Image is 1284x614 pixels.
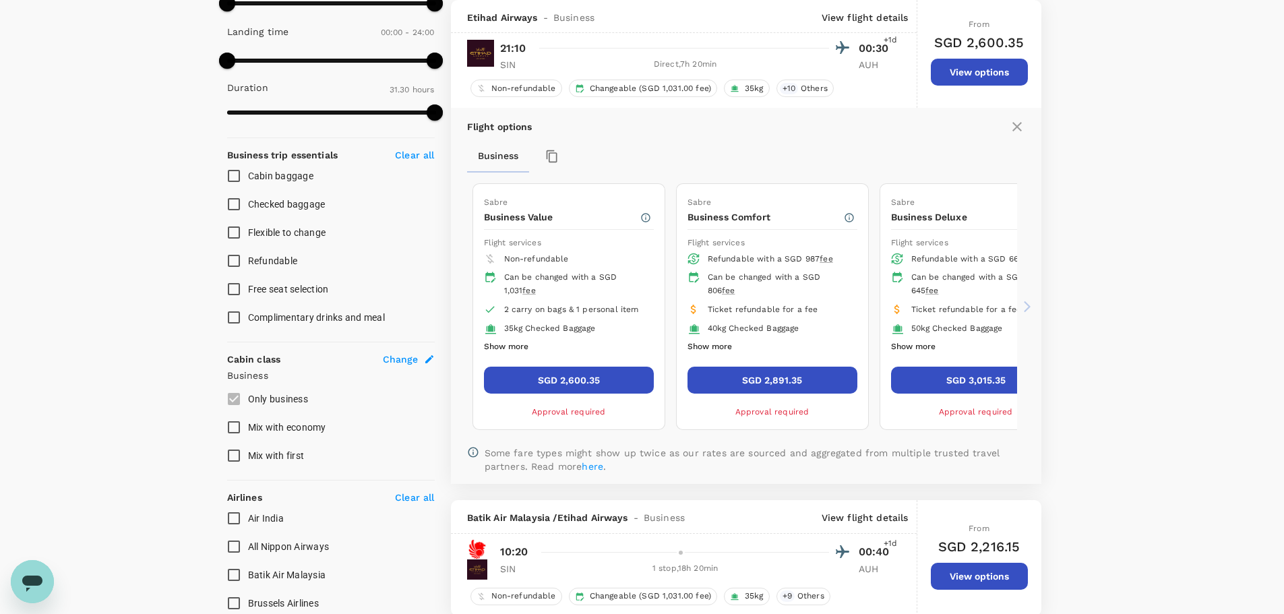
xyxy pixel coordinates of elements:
strong: Cabin class [227,354,281,365]
span: Ticket refundable for a fee [911,305,1022,314]
p: Some fare types might show up twice as our rates are sourced and aggregated from multiple trusted... [485,446,1025,473]
span: fee [522,286,535,295]
button: Show more [484,338,528,356]
span: 35kg [739,590,769,602]
span: 00:00 - 24:00 [381,28,435,37]
span: Flight services [484,238,541,247]
span: +1d [884,537,897,551]
span: Others [795,83,833,94]
span: Brussels Airlines [248,598,319,609]
div: Non-refundable [470,80,562,97]
span: - [538,11,553,24]
p: Business [227,369,435,382]
span: Air India [248,513,284,524]
div: Changeable (SGD 1,031.00 fee) [569,588,717,605]
span: Approval required [735,407,809,417]
div: Direct , 7h 20min [542,58,829,71]
span: Changeable (SGD 1,031.00 fee) [584,590,716,602]
span: 31.30 hours [390,85,435,94]
div: Refundable with a SGD 987 [708,253,847,266]
strong: Business trip essentials [227,150,338,160]
span: Others [792,590,830,602]
img: EY [467,40,494,67]
p: Clear all [395,491,434,504]
p: 00:30 [859,40,892,57]
div: +10Others [776,80,834,97]
span: Approval required [532,407,606,417]
p: AUH [859,58,892,71]
p: 21:10 [500,40,526,57]
span: +1d [884,34,897,47]
p: Duration [227,81,268,94]
button: SGD 2,891.35 [687,367,857,394]
a: here [582,461,603,472]
button: View options [931,563,1028,590]
span: 40kg Checked Baggage [708,324,799,333]
p: Landing time [227,25,289,38]
span: fee [925,286,938,295]
div: +9Others [776,588,830,605]
span: Non-refundable [504,254,569,264]
p: Business Value [484,210,640,224]
div: 1 stop , 18h 20min [542,562,829,576]
p: Business Deluxe [891,210,1047,224]
span: Ticket refundable for a fee [708,305,818,314]
span: Changeable (SGD 1,031.00 fee) [584,83,716,94]
p: View flight details [822,511,909,524]
span: Mix with first [248,450,305,461]
span: Non-refundable [486,590,561,602]
button: Business [467,140,529,173]
p: SIN [500,562,534,576]
button: SGD 2,600.35 [484,367,654,394]
span: From [969,524,989,533]
span: 35kg Checked Baggage [504,324,596,333]
p: SIN [500,58,534,71]
span: Change [383,352,419,366]
button: View options [931,59,1028,86]
button: Show more [891,338,936,356]
h6: SGD 2,216.15 [938,536,1020,557]
span: Flight services [891,238,948,247]
p: View flight details [822,11,909,24]
span: - [628,511,644,524]
button: SGD 3,015.35 [891,367,1061,394]
span: Mix with economy [248,422,326,433]
div: 35kg [724,80,770,97]
span: Etihad Airways [467,11,538,24]
div: Changeable (SGD 1,031.00 fee) [569,80,717,97]
span: fee [820,254,832,264]
span: Only business [248,394,308,404]
span: Batik Air Malaysia / Etihad Airways [467,511,628,524]
p: Flight options [467,120,532,133]
button: Show more [687,338,732,356]
img: OD [467,539,487,559]
p: AUH [859,562,892,576]
span: Non-refundable [486,83,561,94]
span: From [969,20,989,29]
p: 10:20 [500,544,528,560]
div: Can be changed with a SGD 806 [708,271,847,298]
span: Business [553,11,594,24]
img: EY [467,559,487,580]
span: Sabre [484,197,508,207]
div: 35kg [724,588,770,605]
span: 35kg [739,83,769,94]
span: Cabin baggage [248,171,313,181]
p: 00:40 [859,544,892,560]
span: Sabre [687,197,712,207]
span: Checked baggage [248,199,326,210]
span: Business [644,511,685,524]
span: Batik Air Malaysia [248,570,326,580]
span: All Nippon Airways [248,541,330,552]
span: Sabre [891,197,915,207]
span: 50kg Checked Baggage [911,324,1003,333]
span: + 9 [780,590,795,602]
span: Complimentary drinks and meal [248,312,385,323]
span: Flight services [687,238,745,247]
span: Free seat selection [248,284,329,295]
span: Approval required [939,407,1013,417]
strong: Airlines [227,492,262,503]
div: Can be changed with a SGD 1,031 [504,271,643,298]
div: Can be changed with a SGD 645 [911,271,1050,298]
span: fee [722,286,735,295]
